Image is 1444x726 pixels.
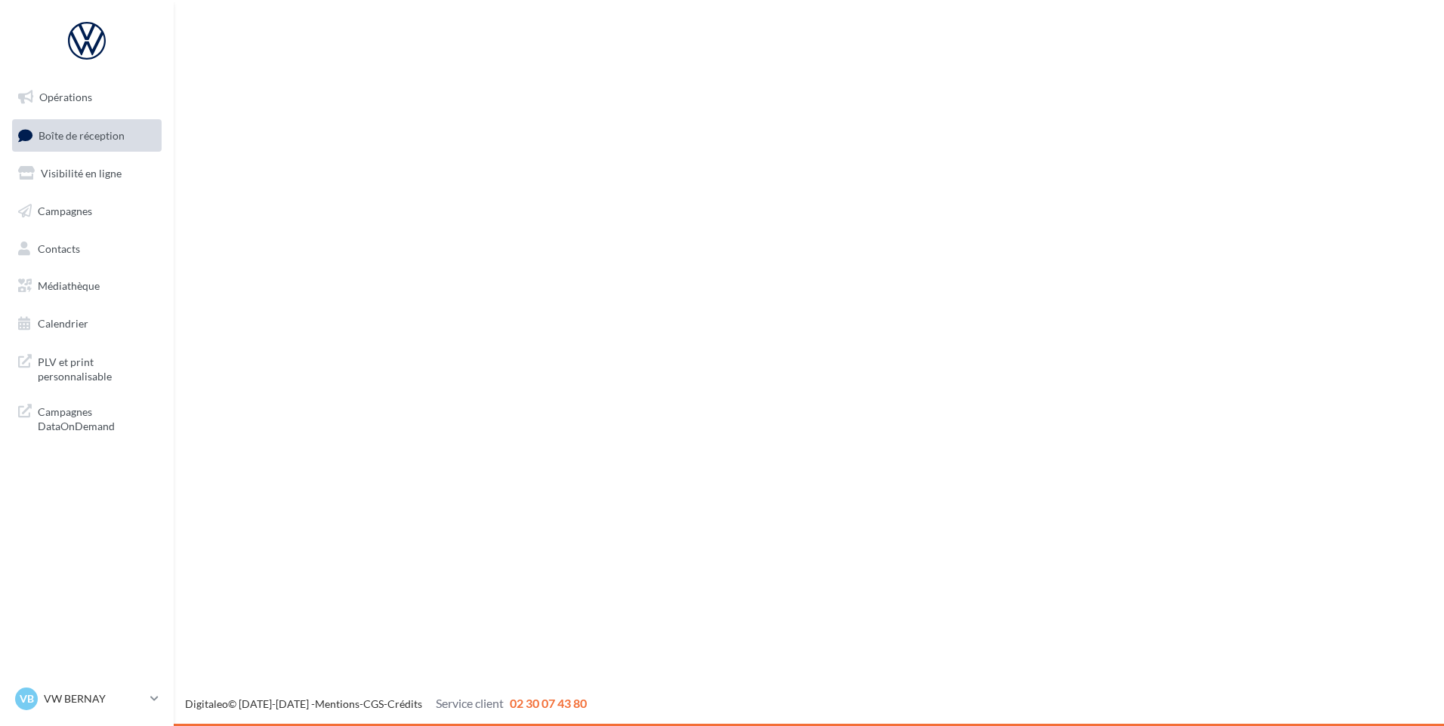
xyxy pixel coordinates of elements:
span: PLV et print personnalisable [38,352,156,384]
span: Campagnes DataOnDemand [38,401,156,434]
a: PLV et print personnalisable [9,346,165,390]
a: Opérations [9,82,165,113]
a: CGS [363,697,384,710]
a: Crédits [387,697,422,710]
a: Contacts [9,233,165,265]
a: Médiathèque [9,270,165,302]
a: VB VW BERNAY [12,684,162,713]
span: Contacts [38,241,80,254]
a: Boîte de réception [9,119,165,152]
a: Campagnes [9,195,165,227]
span: Médiathèque [38,279,100,292]
span: VB [20,691,34,706]
span: Opérations [39,91,92,103]
a: Visibilité en ligne [9,158,165,189]
a: Calendrier [9,308,165,340]
span: © [DATE]-[DATE] - - - [185,697,587,710]
span: Service client [436,696,504,710]
span: Boîte de réception [39,128,125,141]
span: Calendrier [38,317,88,330]
span: 02 30 07 43 80 [510,696,587,710]
a: Digitaleo [185,697,228,710]
span: Visibilité en ligne [41,167,122,180]
a: Mentions [315,697,359,710]
a: Campagnes DataOnDemand [9,395,165,440]
span: Campagnes [38,205,92,217]
p: VW BERNAY [44,691,144,706]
